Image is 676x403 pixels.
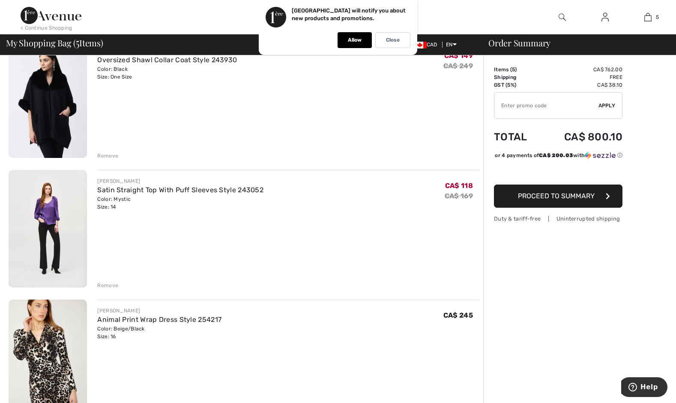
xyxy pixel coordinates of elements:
[97,282,118,289] div: Remove
[494,93,598,118] input: Promo code
[559,12,566,22] img: search the website
[348,37,362,43] p: Allow
[413,42,441,48] span: CAD
[9,40,87,158] img: Oversized Shawl Collar Coat Style 243930
[478,39,671,47] div: Order Summary
[494,66,541,73] td: Items ( )
[97,186,263,194] a: Satin Straight Top With Puff Sleeves Style 243052
[445,192,473,200] s: CA$ 169
[541,122,622,152] td: CA$ 800.10
[97,65,237,81] div: Color: Black Size: One Size
[601,12,609,22] img: My Info
[21,7,81,24] img: 1ère Avenue
[97,315,221,324] a: Animal Print Wrap Dress Style 254217
[494,81,541,89] td: GST (5%)
[413,42,427,48] img: Canadian Dollar
[97,195,263,211] div: Color: Mystic Size: 14
[446,42,457,48] span: EN
[494,73,541,81] td: Shipping
[627,12,669,22] a: 5
[541,66,622,73] td: CA$ 762.00
[443,311,473,319] span: CA$ 245
[656,13,659,21] span: 5
[76,36,79,48] span: 5
[494,215,622,223] div: Duty & tariff-free | Uninterrupted shipping
[386,37,400,43] p: Close
[97,56,237,64] a: Oversized Shawl Collar Coat Style 243930
[495,152,622,159] div: or 4 payments of with
[97,152,118,160] div: Remove
[512,67,515,73] span: 5
[97,177,263,185] div: [PERSON_NAME]
[21,24,72,32] div: < Continue Shopping
[621,377,667,399] iframe: Opens a widget where you can find more information
[595,12,616,23] a: Sign In
[97,325,221,340] div: Color: Beige/Black Size: 16
[443,62,473,70] s: CA$ 249
[6,39,103,47] span: My Shopping Bag ( Items)
[494,152,622,162] div: or 4 payments ofCA$ 200.03withSezzle Click to learn more about Sezzle
[644,12,652,22] img: My Bag
[292,7,406,21] p: [GEOGRAPHIC_DATA] will notify you about new products and promotions.
[444,52,473,60] span: CA$ 149
[598,102,616,109] span: Apply
[494,185,622,208] button: Proceed to Summary
[9,170,87,288] img: Satin Straight Top With Puff Sleeves Style 243052
[518,192,595,200] span: Proceed to Summary
[585,152,616,159] img: Sezzle
[541,81,622,89] td: CA$ 38.10
[541,73,622,81] td: Free
[494,162,622,182] iframe: PayPal-paypal
[445,182,473,190] span: CA$ 118
[97,307,221,315] div: [PERSON_NAME]
[494,122,541,152] td: Total
[539,152,573,158] span: CA$ 200.03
